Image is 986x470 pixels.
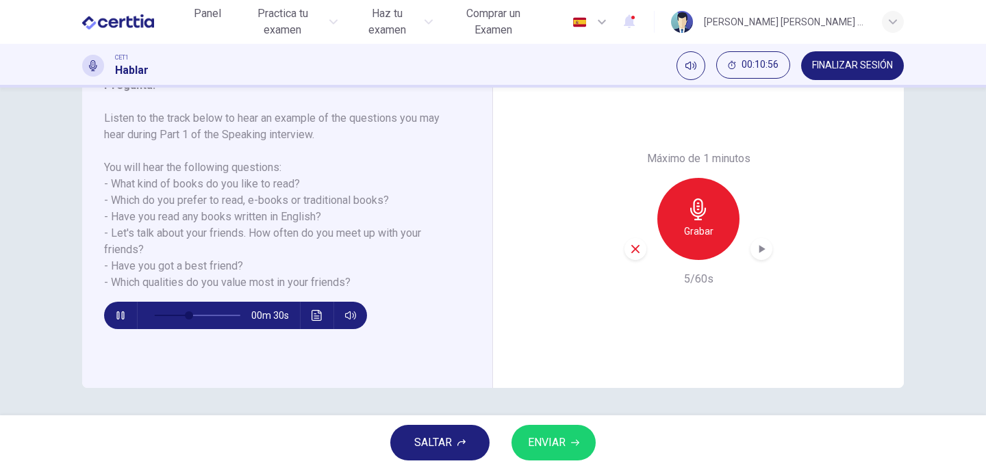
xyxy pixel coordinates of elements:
[354,5,420,38] span: Haz tu examen
[186,1,229,42] a: Panel
[716,51,790,80] div: Ocultar
[571,17,588,27] img: es
[657,178,739,260] button: Grabar
[349,1,438,42] button: Haz tu examen
[511,425,596,460] button: ENVIAR
[801,51,904,80] button: FINALIZAR SESIÓN
[194,5,221,22] span: Panel
[671,11,693,33] img: Profile picture
[235,1,343,42] button: Practica tu examen
[684,271,713,287] h6: 5/60s
[390,425,490,460] button: SALTAR
[677,51,705,80] div: Silenciar
[742,60,779,70] span: 00:10:56
[716,51,790,79] button: 00:10:56
[414,433,452,452] span: SALTAR
[82,8,186,36] a: CERTTIA logo
[186,1,229,26] button: Panel
[684,223,713,239] h6: Grabar
[528,433,566,452] span: ENVIAR
[240,5,325,38] span: Practica tu examen
[115,62,149,79] h1: Hablar
[704,14,865,30] div: [PERSON_NAME] [PERSON_NAME] [PERSON_NAME]
[647,151,750,167] h6: Máximo de 1 minutos
[251,302,300,329] span: 00m 30s
[82,8,154,36] img: CERTTIA logo
[115,53,129,62] span: CET1
[812,60,893,71] span: FINALIZAR SESIÓN
[449,5,538,38] span: Comprar un Examen
[444,1,544,42] button: Comprar un Examen
[104,110,454,291] h6: Listen to the track below to hear an example of the questions you may hear during Part 1 of the S...
[306,302,328,329] button: Haz clic para ver la transcripción del audio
